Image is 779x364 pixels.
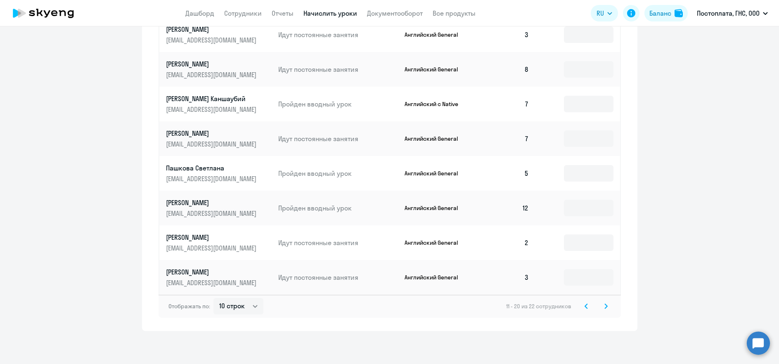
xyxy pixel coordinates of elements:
[278,30,398,39] p: Идут постоянные занятия
[278,134,398,143] p: Идут постоянные занятия
[303,9,357,17] a: Начислить уроки
[168,303,210,310] span: Отображать по:
[278,273,398,282] p: Идут постоянные занятия
[166,59,258,69] p: [PERSON_NAME]
[478,121,536,156] td: 7
[478,225,536,260] td: 2
[166,94,258,103] p: [PERSON_NAME] Каншаубий
[278,65,398,74] p: Идут постоянные занятия
[649,8,671,18] div: Баланс
[405,204,466,212] p: Английский General
[166,278,258,287] p: [EMAIL_ADDRESS][DOMAIN_NAME]
[405,170,466,177] p: Английский General
[166,267,272,287] a: [PERSON_NAME][EMAIL_ADDRESS][DOMAIN_NAME]
[166,139,258,149] p: [EMAIL_ADDRESS][DOMAIN_NAME]
[272,9,294,17] a: Отчеты
[185,9,214,17] a: Дашборд
[166,209,258,218] p: [EMAIL_ADDRESS][DOMAIN_NAME]
[367,9,423,17] a: Документооборот
[166,25,272,45] a: [PERSON_NAME][EMAIL_ADDRESS][DOMAIN_NAME]
[405,135,466,142] p: Английский General
[166,198,272,218] a: [PERSON_NAME][EMAIL_ADDRESS][DOMAIN_NAME]
[166,94,272,114] a: [PERSON_NAME] Каншаубий[EMAIL_ADDRESS][DOMAIN_NAME]
[506,303,571,310] span: 11 - 20 из 22 сотрудников
[278,99,398,109] p: Пройден вводный урок
[478,17,536,52] td: 3
[166,129,258,138] p: [PERSON_NAME]
[405,31,466,38] p: Английский General
[166,59,272,79] a: [PERSON_NAME][EMAIL_ADDRESS][DOMAIN_NAME]
[166,129,272,149] a: [PERSON_NAME][EMAIL_ADDRESS][DOMAIN_NAME]
[693,3,772,23] button: Постоплата, ГНС, ООО
[675,9,683,17] img: balance
[405,274,466,281] p: Английский General
[166,25,258,34] p: [PERSON_NAME]
[697,8,760,18] p: Постоплата, ГНС, ООО
[166,233,272,253] a: [PERSON_NAME][EMAIL_ADDRESS][DOMAIN_NAME]
[591,5,618,21] button: RU
[166,70,258,79] p: [EMAIL_ADDRESS][DOMAIN_NAME]
[278,169,398,178] p: Пройден вводный урок
[405,66,466,73] p: Английский General
[166,243,258,253] p: [EMAIL_ADDRESS][DOMAIN_NAME]
[278,203,398,213] p: Пройден вводный урок
[405,239,466,246] p: Английский General
[166,105,258,114] p: [EMAIL_ADDRESS][DOMAIN_NAME]
[597,8,604,18] span: RU
[278,238,398,247] p: Идут постоянные занятия
[166,163,258,173] p: Пашкова Светлана
[166,163,272,183] a: Пашкова Светлана[EMAIL_ADDRESS][DOMAIN_NAME]
[166,35,258,45] p: [EMAIL_ADDRESS][DOMAIN_NAME]
[224,9,262,17] a: Сотрудники
[478,87,536,121] td: 7
[166,267,258,277] p: [PERSON_NAME]
[166,198,258,207] p: [PERSON_NAME]
[166,233,258,242] p: [PERSON_NAME]
[478,260,536,295] td: 3
[478,156,536,191] td: 5
[644,5,688,21] button: Балансbalance
[478,191,536,225] td: 12
[405,100,466,108] p: Английский с Native
[478,52,536,87] td: 8
[166,174,258,183] p: [EMAIL_ADDRESS][DOMAIN_NAME]
[433,9,476,17] a: Все продукты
